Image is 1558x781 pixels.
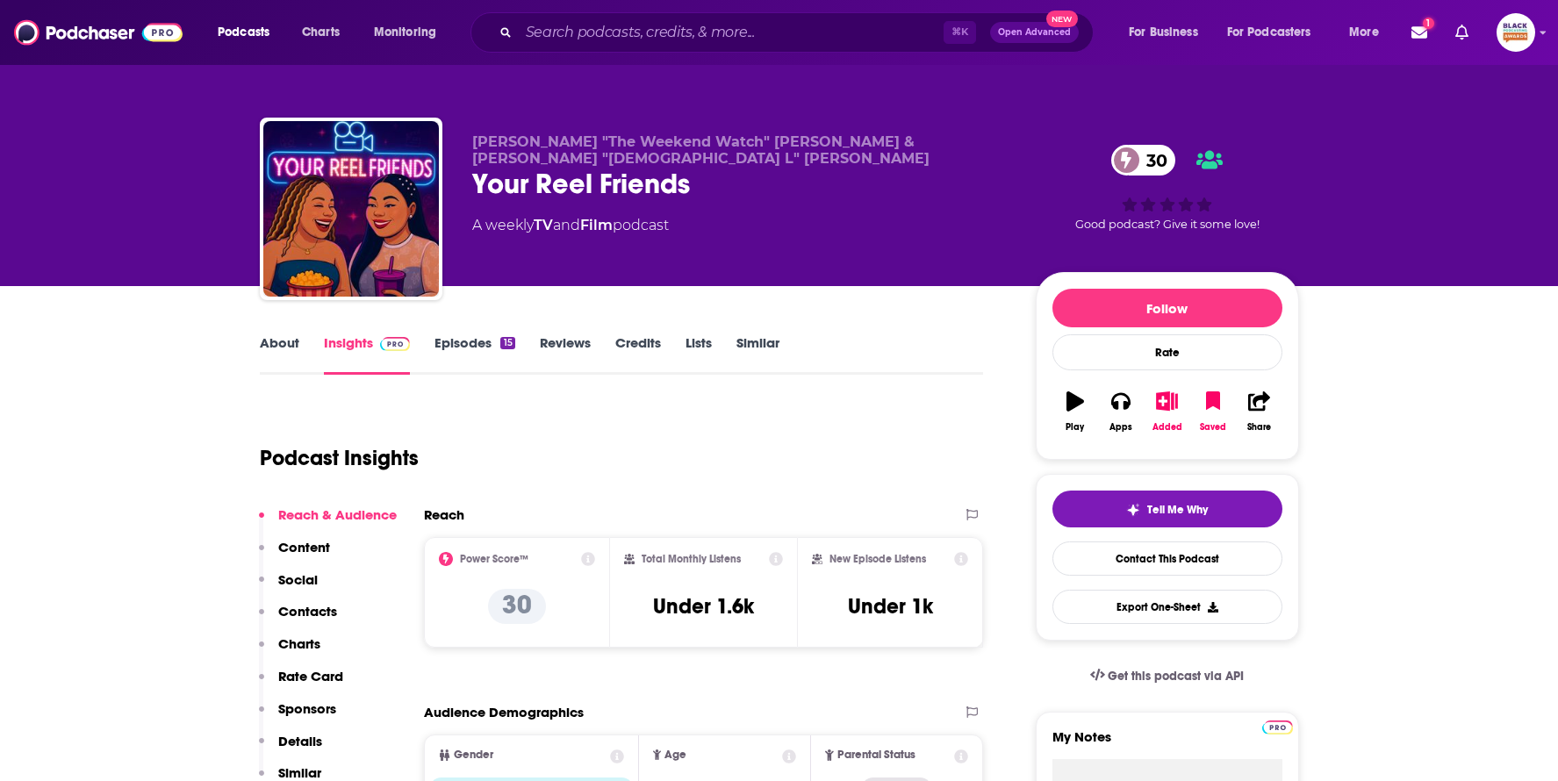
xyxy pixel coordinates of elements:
a: 30 [1111,145,1176,176]
a: Film [580,217,613,233]
p: Details [278,733,322,749]
img: User Profile [1497,13,1535,52]
span: 30 [1129,145,1176,176]
button: Saved [1190,380,1236,443]
h2: Audience Demographics [424,704,584,720]
button: Details [259,733,322,765]
span: Logged in as blackpodcastingawards [1497,13,1535,52]
p: Similar [278,764,321,781]
span: Charts [302,20,340,45]
p: 30 [488,589,546,624]
span: Podcasts [218,20,269,45]
img: Podchaser Pro [380,337,411,351]
p: Social [278,571,318,588]
a: InsightsPodchaser Pro [324,334,411,375]
input: Search podcasts, credits, & more... [519,18,944,47]
h2: Total Monthly Listens [642,553,741,565]
button: open menu [1116,18,1220,47]
span: For Business [1129,20,1198,45]
div: A weekly podcast [472,215,669,236]
label: My Notes [1052,728,1282,759]
a: Credits [615,334,661,375]
span: Parental Status [837,749,915,761]
a: Lists [686,334,712,375]
span: [PERSON_NAME] "The Weekend Watch" [PERSON_NAME] & [PERSON_NAME] "[DEMOGRAPHIC_DATA] L" [PERSON_NAME] [472,133,930,167]
a: Similar [736,334,779,375]
button: Rate Card [259,668,343,700]
p: Charts [278,635,320,652]
span: For Podcasters [1227,20,1311,45]
button: Open AdvancedNew [990,22,1079,43]
span: Get this podcast via API [1108,669,1244,684]
span: ⌘ K [944,21,976,44]
a: Get this podcast via API [1076,655,1259,698]
a: TV [534,217,553,233]
div: Saved [1200,422,1226,433]
span: Open Advanced [998,28,1071,37]
button: tell me why sparkleTell Me Why [1052,491,1282,527]
div: 15 [500,337,514,349]
button: open menu [362,18,459,47]
span: New [1046,11,1078,27]
div: Rate [1052,334,1282,370]
span: Monitoring [374,20,436,45]
span: Good podcast? Give it some love! [1075,218,1260,231]
span: and [553,217,580,233]
p: Content [278,539,330,555]
span: 1 [1423,18,1434,29]
div: Search podcasts, credits, & more... [487,12,1110,53]
button: open menu [1337,18,1401,47]
a: Reviews [540,334,591,375]
img: tell me why sparkle [1126,503,1140,517]
a: About [260,334,299,375]
button: Show profile menu [1497,13,1535,52]
button: Share [1236,380,1282,443]
p: Reach & Audience [278,506,397,523]
button: Apps [1098,380,1144,443]
button: open menu [1216,18,1337,47]
div: Share [1247,422,1271,433]
span: Gender [454,749,493,761]
button: Sponsors [259,700,336,733]
a: Pro website [1262,718,1293,734]
button: Export One-Sheet [1052,590,1282,624]
span: Tell Me Why [1147,503,1208,517]
a: Episodes15 [434,334,514,375]
span: More [1349,20,1379,45]
h1: Podcast Insights [260,445,419,471]
button: Content [259,539,330,571]
button: Contacts [259,603,337,635]
h2: Power Score™ [460,553,528,565]
a: Show notifications dropdown [1448,18,1475,47]
div: 30Good podcast? Give it some love! [1036,133,1299,242]
span: Age [664,749,686,761]
h2: New Episode Listens [829,553,926,565]
button: Social [259,571,318,604]
div: Play [1066,422,1084,433]
button: open menu [205,18,292,47]
p: Contacts [278,603,337,620]
button: Reach & Audience [259,506,397,539]
div: Apps [1109,422,1132,433]
p: Rate Card [278,668,343,684]
p: Sponsors [278,700,336,717]
a: Contact This Podcast [1052,541,1282,576]
div: Added [1152,422,1182,433]
a: Charts [291,18,350,47]
img: Your Reel Friends [263,121,439,297]
button: Play [1052,380,1098,443]
img: Podchaser - Follow, Share and Rate Podcasts [14,16,183,49]
h3: Under 1.6k [653,593,754,620]
button: Follow [1052,289,1282,327]
button: Added [1144,380,1189,443]
h2: Reach [424,506,464,523]
a: Show notifications dropdown [1404,18,1434,47]
button: Charts [259,635,320,668]
h3: Under 1k [848,593,933,620]
img: Podchaser Pro [1262,720,1293,734]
